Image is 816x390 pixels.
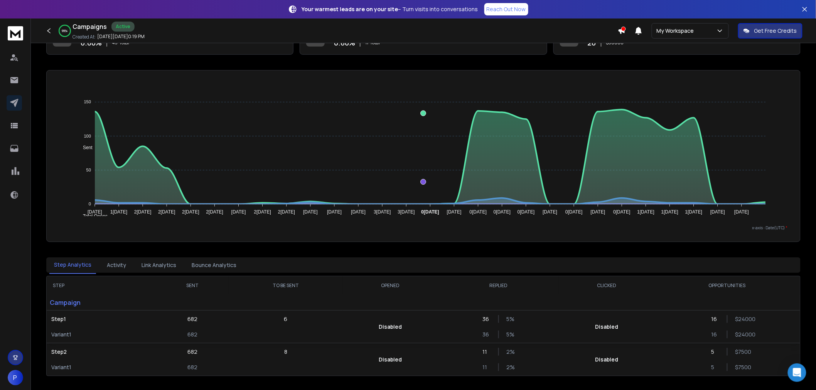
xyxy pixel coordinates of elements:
[735,348,743,356] p: $ 7500
[206,209,223,215] tspan: 2[DATE]
[231,209,246,215] tspan: [DATE]
[483,315,491,323] p: 36
[302,5,478,13] p: – Turn visits into conversations
[565,209,582,215] tspan: 0[DATE]
[654,276,800,295] th: OPPORTUNITIES
[284,348,287,356] p: 8
[158,209,175,215] tspan: 2[DATE]
[51,348,151,356] p: Step 2
[111,22,135,32] div: Active
[327,209,342,215] tspan: [DATE]
[711,363,719,371] p: 5
[484,3,528,15] a: Reach Out Now
[51,315,151,323] p: Step 1
[374,209,391,215] tspan: 3[DATE]
[507,331,514,338] p: 5 %
[77,145,93,150] span: Sent
[559,276,654,295] th: CLICKED
[483,331,491,338] p: 36
[711,209,725,215] tspan: [DATE]
[595,356,618,363] p: Disabled
[735,331,743,338] p: $ 24000
[483,348,491,356] p: 11
[278,209,295,215] tspan: 2[DATE]
[685,209,702,215] tspan: 1[DATE]
[134,209,151,215] tspan: 2[DATE]
[51,363,151,371] p: Variant 1
[187,315,197,323] p: 682
[284,315,287,323] p: 6
[59,225,788,231] p: x-axis : Date(UTC)
[738,23,803,39] button: Get Free Credits
[254,209,271,215] tspan: 2[DATE]
[379,356,402,363] p: Disabled
[447,209,462,215] tspan: [DATE]
[595,323,618,331] p: Disabled
[137,257,181,274] button: Link Analytics
[507,315,514,323] p: 5 %
[47,276,156,295] th: STEP
[379,323,402,331] p: Disabled
[754,27,797,35] p: Get Free Credits
[62,29,68,33] p: 99 %
[421,209,439,215] tspan: 0[DATE]
[657,27,697,35] p: My Workspace
[788,363,806,382] div: Open Intercom Messenger
[156,276,229,295] th: SENT
[543,209,558,215] tspan: [DATE]
[84,100,91,104] tspan: 150
[494,209,511,215] tspan: 0[DATE]
[8,370,23,385] button: P
[711,348,719,356] p: 5
[182,209,199,215] tspan: 2[DATE]
[51,331,151,338] p: Variant 1
[591,209,605,215] tspan: [DATE]
[89,202,91,207] tspan: 0
[47,295,156,310] p: Campaign
[72,22,107,31] h1: Campaigns
[97,34,145,40] p: [DATE][DATE]0:19 PM
[438,276,559,295] th: REPLIED
[735,209,749,215] tspan: [DATE]
[351,209,366,215] tspan: [DATE]
[88,209,102,215] tspan: [DATE]
[8,26,23,40] img: logo
[187,257,241,274] button: Bounce Analytics
[487,5,526,13] p: Reach Out Now
[302,5,398,13] strong: Your warmest leads are on your site
[614,209,631,215] tspan: 0[DATE]
[303,209,318,215] tspan: [DATE]
[72,34,96,40] p: Created At:
[470,209,487,215] tspan: 0[DATE]
[637,209,654,215] tspan: 1[DATE]
[483,363,491,371] p: 11
[735,363,743,371] p: $ 7500
[342,276,438,295] th: OPENED
[49,256,96,274] button: Step Analytics
[86,168,91,172] tspan: 50
[711,331,719,338] p: 16
[84,134,91,138] tspan: 100
[398,209,415,215] tspan: 3[DATE]
[229,276,342,295] th: TO BE SENT
[507,363,514,371] p: 2 %
[187,348,197,356] p: 682
[110,209,127,215] tspan: 1[DATE]
[518,209,534,215] tspan: 0[DATE]
[102,257,131,274] button: Activity
[77,213,108,219] span: Total Opens
[735,315,743,323] p: $ 24000
[507,348,514,356] p: 2 %
[661,209,678,215] tspan: 1[DATE]
[711,315,719,323] p: 16
[187,363,197,371] p: 682
[187,331,197,338] p: 682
